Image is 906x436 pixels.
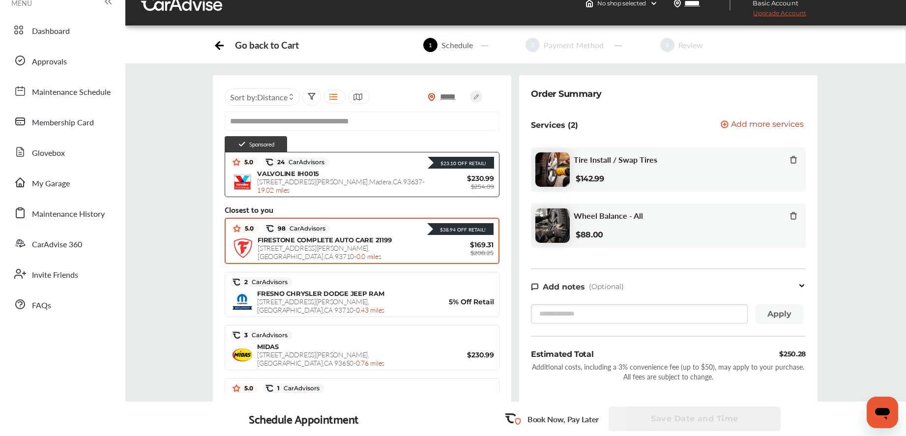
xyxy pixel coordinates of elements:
span: Upgrade Account [738,9,806,22]
span: $169.31 [435,240,494,249]
span: 0.0 miles [356,251,381,261]
span: My Garage [32,177,70,190]
span: 24 [273,158,324,166]
span: CarAdvisors [248,279,288,286]
span: CarAdvisors [248,332,288,339]
img: logo-firestone.png [233,238,253,258]
div: Estimated Total [531,349,593,360]
span: Approvals [32,56,67,68]
p: Book Now, Pay Later [527,413,599,425]
span: 0.76 miles [356,358,384,368]
a: Maintenance History [9,200,116,226]
img: check-icon.521c8815.svg [238,140,246,148]
div: Order Summary [531,87,602,101]
span: FAQs [32,299,51,312]
a: Approvals [9,48,116,73]
img: logo-valvoline.png [233,172,252,192]
img: caradvise_icon.5c74104a.svg [265,158,273,166]
div: Payment Method [540,39,608,51]
img: tire-wheel-balance-thumb.jpg [535,208,570,243]
span: [STREET_ADDRESS][PERSON_NAME] , [GEOGRAPHIC_DATA] , CA 93710 - [258,243,381,261]
span: FRESNO CHRYSLER DODGE JEEP RAM [257,290,384,297]
div: Schedule Appointment [249,412,359,426]
span: VALVOLINE IH0015 [257,170,319,177]
img: logo-mopar.png [233,294,252,309]
span: Tire Install / Swap Tires [574,155,657,164]
span: Add more services [731,120,804,130]
div: Sponsored [225,136,287,152]
span: 2 [526,38,540,52]
span: 5.0 [240,158,253,166]
span: CarAdvisors [280,385,320,392]
a: Membership Card [9,109,116,134]
img: caradvise_icon.5c74104a.svg [265,384,273,392]
span: $208.25 [470,249,494,257]
span: (Optional) [589,282,624,291]
img: star_icon.59ea9307.svg [233,158,240,166]
span: $254.09 [471,183,494,190]
img: Midas+Logo_RGB.png [233,349,252,361]
span: Sort by : [230,91,288,103]
img: note-icon.db9493fa.svg [531,283,539,291]
span: 3 [240,331,288,339]
div: $250.28 [779,349,805,360]
img: caradvise_icon.5c74104a.svg [233,331,240,339]
a: FAQs [9,291,116,317]
span: 3 [660,38,674,52]
span: 0.43 miles [356,305,384,315]
div: $23.10 Off Retail! [436,160,486,167]
span: 5.0 [240,384,253,392]
a: Add more services [721,120,806,130]
a: Glovebox [9,139,116,165]
span: 19.02 miles [257,185,290,195]
iframe: Button to launch messaging window [867,397,898,428]
div: Schedule [438,39,477,51]
span: 1 [273,384,320,392]
button: Add more services [721,120,804,130]
span: [STREET_ADDRESS][PERSON_NAME] , [GEOGRAPHIC_DATA] , CA 93710 - [257,296,384,315]
span: 2 [240,278,288,286]
a: Maintenance Schedule [9,78,116,104]
div: Additional costs, including a 3% convenience fee (up to $50), may apply to your purchase. All fee... [531,362,806,381]
div: Review [674,39,707,51]
a: CarAdvise 360 [9,231,116,256]
span: Maintenance History [32,208,105,221]
a: Invite Friends [9,261,116,287]
span: Add notes [543,282,585,291]
span: MIDAS [257,343,279,350]
span: [STREET_ADDRESS][PERSON_NAME] , Madera , CA 93637 - [257,176,424,195]
img: star_icon.59ea9307.svg [233,225,241,233]
img: location_vector_orange.38f05af8.svg [428,93,436,101]
b: $142.99 [576,174,604,183]
span: 5.0 [241,225,254,233]
span: Dashboard [32,25,70,38]
img: tire-install-swap-tires-thumb.jpg [535,152,570,187]
p: Services (2) [531,120,578,130]
span: Wheel Balance - All [574,211,643,220]
span: 98 [274,225,325,233]
div: $38.94 Off Retail! [435,226,486,233]
span: Distance [257,91,288,103]
img: caradvise_icon.5c74104a.svg [233,278,240,286]
span: [STREET_ADDRESS][PERSON_NAME] , [GEOGRAPHIC_DATA] , CA 93650 - [257,349,384,368]
span: FIRESTONE COMPLETE AUTO CARE 21199 [258,236,391,244]
span: CarAdvisors [285,159,324,166]
span: 5% Off Retail [435,297,494,306]
div: Go back to Cart [235,39,298,51]
span: $230.99 [435,350,494,359]
span: CarAdvisors [286,225,325,232]
span: $230.99 [435,174,494,183]
span: Maintenance Schedule [32,86,111,99]
button: Apply [756,304,804,324]
span: Glovebox [32,147,65,160]
span: Membership Card [32,116,94,129]
a: Dashboard [9,17,116,43]
img: star_icon.59ea9307.svg [233,384,240,392]
span: CarAdvise 360 [32,238,82,251]
img: caradvise_icon.5c74104a.svg [266,225,274,233]
a: My Garage [9,170,116,195]
b: $88.00 [576,230,603,239]
div: Closest to you [225,205,499,214]
span: Invite Friends [32,269,78,282]
span: 1 [423,38,438,52]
